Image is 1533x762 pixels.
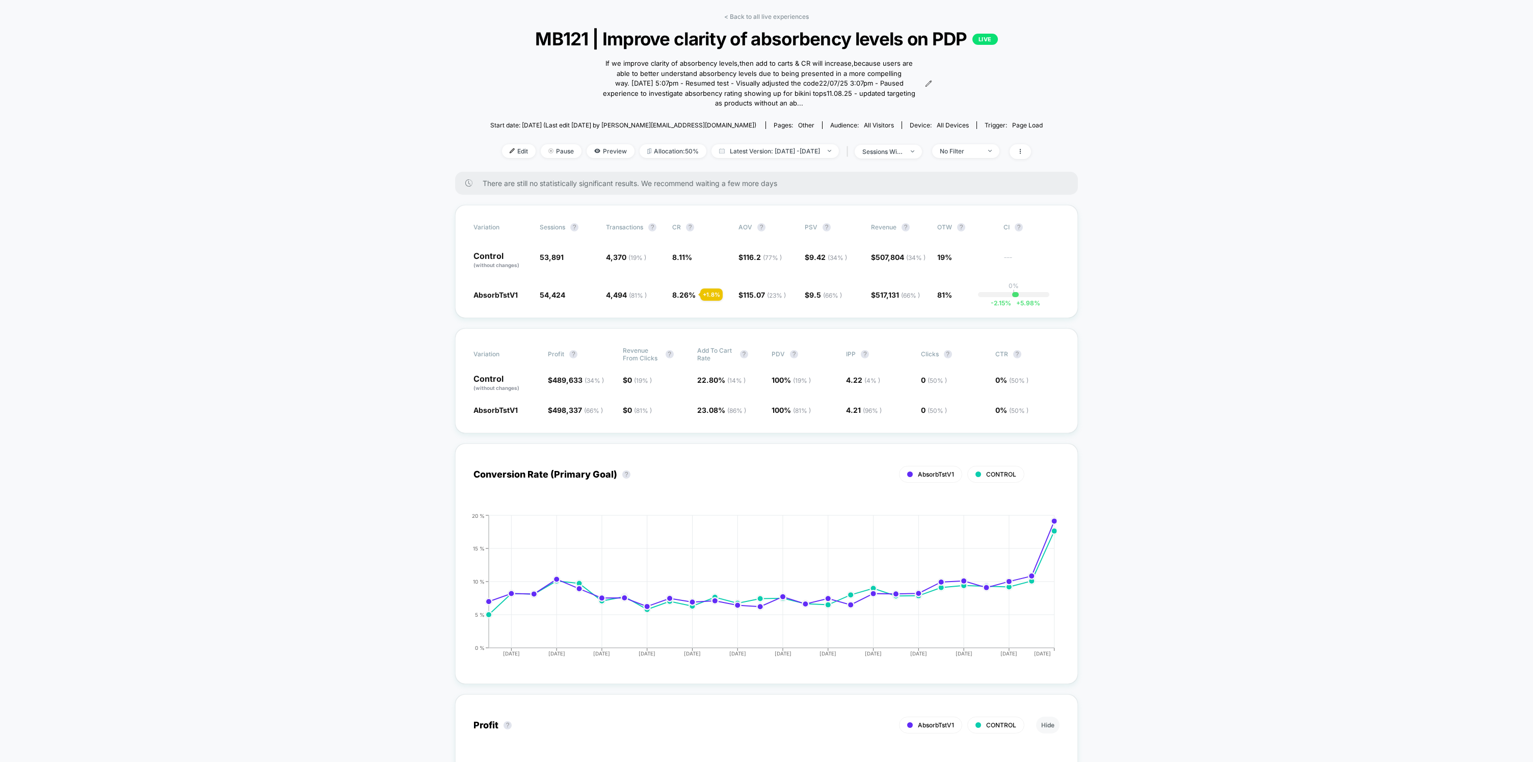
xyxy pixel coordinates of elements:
[490,121,756,129] span: Start date: [DATE] (Last edit [DATE] by [PERSON_NAME][EMAIL_ADDRESS][DOMAIN_NAME])
[918,721,954,729] span: AbsorbTstV1
[629,292,647,299] span: ( 81 % )
[921,376,947,384] span: 0
[628,254,646,261] span: ( 19 % )
[988,150,992,152] img: end
[548,650,565,656] tspan: [DATE]
[622,470,630,479] button: ?
[473,385,519,391] span: (without changes)
[473,375,538,392] p: Control
[473,291,518,299] span: AbsorbTstV1
[995,350,1008,358] span: CTR
[475,644,485,650] tspan: 0 %
[473,545,485,551] tspan: 15 %
[820,650,836,656] tspan: [DATE]
[634,377,652,384] span: ( 19 % )
[623,347,660,362] span: Revenue From Clicks
[1009,377,1028,384] span: ( 50 % )
[793,407,811,414] span: ( 81 % )
[584,407,603,414] span: ( 66 % )
[518,28,1015,49] span: MB121 | Improve clarity of absorbency levels on PDP
[502,144,536,158] span: Edit
[648,223,656,231] button: ?
[672,291,696,299] span: 8.26 %
[727,407,746,414] span: ( 86 % )
[672,253,692,261] span: 8.11 %
[830,121,894,129] div: Audience:
[606,253,646,261] span: 4,370
[944,350,952,358] button: ?
[793,377,811,384] span: ( 19 % )
[666,350,674,358] button: ?
[1003,223,1060,231] span: CI
[503,650,520,656] tspan: [DATE]
[587,144,635,158] span: Preview
[957,223,965,231] button: ?
[767,292,786,299] span: ( 23 % )
[1012,121,1043,129] span: Page Load
[570,223,578,231] button: ?
[918,470,954,478] span: AbsorbTstV1
[697,347,735,362] span: Add To Cart Rate
[743,253,782,261] span: 116.2
[901,292,920,299] span: ( 66 % )
[871,223,896,231] span: Revenue
[634,407,652,414] span: ( 81 % )
[940,147,981,155] div: No Filter
[627,376,652,384] span: 0
[697,406,746,414] span: 23.08 %
[928,407,947,414] span: ( 50 % )
[686,223,694,231] button: ?
[473,578,485,584] tspan: 10 %
[772,376,811,384] span: 100 %
[475,611,485,617] tspan: 5 %
[805,223,817,231] span: PSV
[463,513,1049,666] div: CONVERSION_RATE
[902,121,976,129] span: Device:
[740,350,748,358] button: ?
[585,377,604,384] span: ( 34 % )
[871,253,926,261] span: $
[606,223,643,231] span: Transactions
[775,650,791,656] tspan: [DATE]
[921,350,939,358] span: Clicks
[1003,254,1060,269] span: ---
[623,376,652,384] span: $
[871,291,920,299] span: $
[738,253,782,261] span: $
[473,252,530,269] p: Control
[483,179,1058,188] span: There are still no statistically significant results. We recommend waiting a few more days
[1013,350,1021,358] button: ?
[846,406,882,414] span: 4.21
[1013,290,1015,297] p: |
[672,223,681,231] span: CR
[937,223,993,231] span: OTW
[647,148,651,154] img: rebalance
[763,254,782,261] span: ( 77 % )
[504,721,512,729] button: ?
[569,350,577,358] button: ?
[805,291,842,299] span: $
[473,223,530,231] span: Variation
[738,291,786,299] span: $
[906,254,926,261] span: ( 34 % )
[844,144,855,159] span: |
[798,121,814,129] span: other
[1009,407,1028,414] span: ( 50 % )
[1034,650,1051,656] tspan: [DATE]
[876,253,926,261] span: 507,804
[864,377,880,384] span: ( 4 % )
[601,59,917,109] span: If we improve clarity of absorbency levels,then add to carts & CR will increase,because users are...
[548,406,603,414] span: $
[790,350,798,358] button: ?
[540,253,564,261] span: 53,891
[1001,650,1018,656] tspan: [DATE]
[862,148,903,155] div: sessions with impression
[910,650,927,656] tspan: [DATE]
[1011,299,1040,307] span: 5.98 %
[510,148,515,153] img: edit
[540,223,565,231] span: Sessions
[828,150,831,152] img: end
[727,377,746,384] span: ( 14 % )
[937,121,969,129] span: all devices
[627,406,652,414] span: 0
